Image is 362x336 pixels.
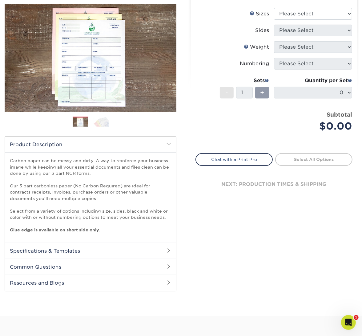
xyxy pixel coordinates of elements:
[5,275,176,291] h2: Resources and Blogs
[5,259,176,275] h2: Common Questions
[10,158,171,233] p: Carbon paper can be messy and dirty. A way to reinforce your business image while keeping all you...
[341,315,356,330] iframe: Intercom live chat
[244,43,269,51] div: Weight
[5,243,176,259] h2: Specifications & Templates
[93,117,109,127] img: NCR Forms 02
[220,77,269,84] div: Sets
[255,27,269,34] div: Sides
[327,111,352,118] strong: Subtotal
[73,117,88,127] img: NCR Forms 01
[274,77,352,84] div: Quantity per Set
[10,227,99,232] strong: Glue edge is available on short side only
[195,166,352,203] div: next: production times & shipping
[279,119,352,134] div: $0.00
[195,153,273,166] a: Chat with a Print Pro
[5,137,176,152] h2: Product Description
[275,153,352,166] a: Select All Options
[250,10,269,18] div: Sizes
[260,88,264,97] span: +
[225,88,228,97] span: -
[240,60,269,67] div: Numbering
[354,315,359,320] span: 1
